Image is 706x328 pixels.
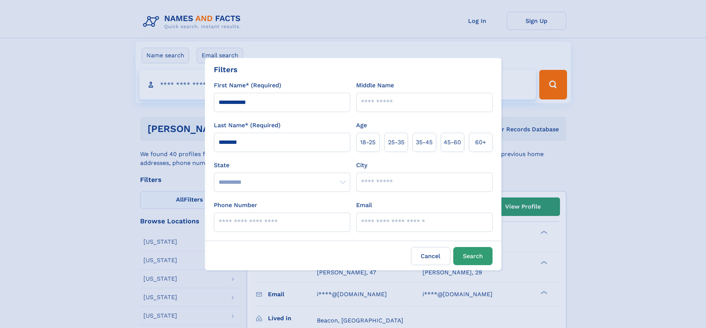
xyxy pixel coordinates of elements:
[356,121,367,130] label: Age
[356,201,372,210] label: Email
[214,121,281,130] label: Last Name* (Required)
[475,138,486,147] span: 60+
[356,161,367,170] label: City
[214,81,281,90] label: First Name* (Required)
[416,138,432,147] span: 35‑45
[214,201,257,210] label: Phone Number
[356,81,394,90] label: Middle Name
[214,161,350,170] label: State
[444,138,461,147] span: 45‑60
[360,138,375,147] span: 18‑25
[214,64,238,75] div: Filters
[411,247,450,265] label: Cancel
[453,247,493,265] button: Search
[388,138,404,147] span: 25‑35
